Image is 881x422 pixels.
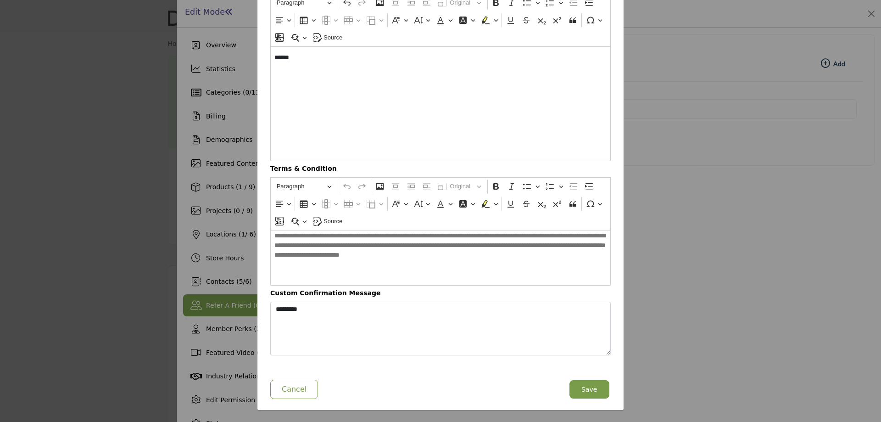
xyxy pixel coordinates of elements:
span: Source [323,32,342,43]
span: Paragraph [277,181,324,192]
button: Source [310,214,346,229]
span: Source [323,216,342,227]
div: Editor editing area: main [270,231,611,286]
button: Cancel [270,380,318,399]
b: Custom Confirmation Message [270,288,381,302]
div: Editor editing area: main [270,46,611,161]
textarea: Enter Custom Confirmation Message [270,302,611,356]
b: Terms & Condition [270,164,337,177]
div: Editor toolbar [270,177,611,231]
button: Heading [273,180,336,194]
span: Original [450,181,474,192]
button: Source [310,30,346,45]
button: Save [569,380,609,399]
button: Resize image [435,180,485,194]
